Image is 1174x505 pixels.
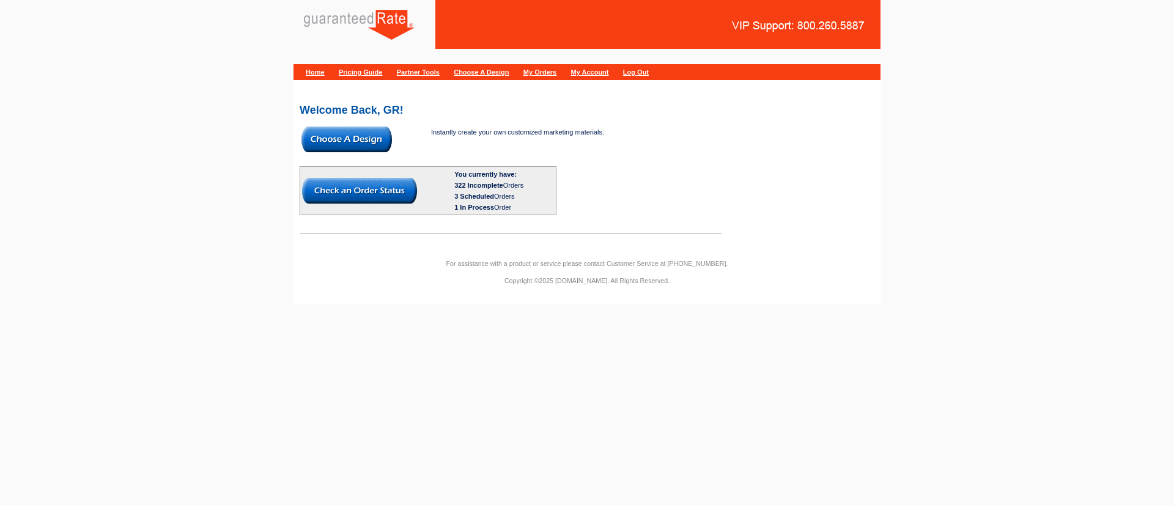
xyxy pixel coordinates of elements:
h2: Welcome Back, GR! [300,105,874,116]
b: You currently have: [454,171,517,178]
span: 322 Incomplete [454,182,503,189]
span: 3 Scheduled [454,193,494,200]
a: My Orders [523,68,556,76]
a: Log Out [623,68,649,76]
a: Partner Tools [397,68,440,76]
div: Orders Orders Order [454,180,554,213]
img: button-check-order-status.gif [302,178,417,204]
img: button-choose-design.gif [301,127,392,152]
p: For assistance with a product or service please contact Customer Service at [PHONE_NUMBER]. [293,258,880,269]
span: 1 In Process [454,204,494,211]
a: Choose A Design [454,68,509,76]
a: Pricing Guide [339,68,383,76]
p: Copyright ©2025 [DOMAIN_NAME]. All Rights Reserved. [293,275,880,286]
a: My Account [571,68,609,76]
span: Instantly create your own customized marketing materials. [431,128,604,136]
a: Home [306,68,325,76]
